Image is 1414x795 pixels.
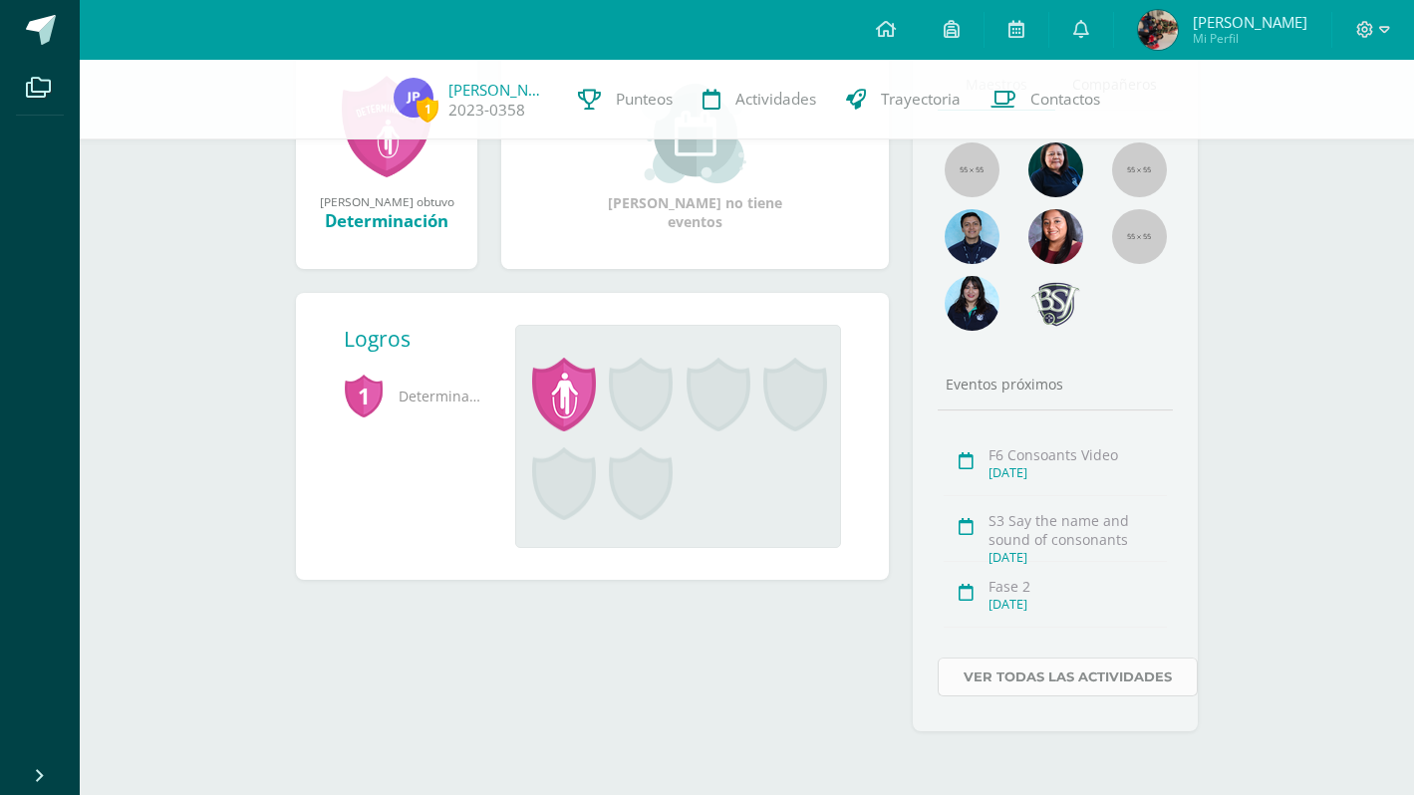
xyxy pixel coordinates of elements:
img: abba1294687d18258facb254e3342a15.png [1138,10,1178,50]
img: 02fa173381f6881204a99c4513886d03.png [1028,142,1083,197]
span: [PERSON_NAME] [1193,12,1307,32]
a: Ver todas las actividades [938,658,1198,696]
div: [DATE] [989,549,1167,566]
img: 6996fa77f385d7c563b44ef1dba8aa09.png [394,78,433,118]
span: Trayectoria [881,89,961,110]
a: Trayectoria [831,60,976,139]
img: a70db5f5c9e96ac80c506968a9a76a36.png [1028,276,1083,331]
span: Mi Perfil [1193,30,1307,47]
div: [DATE] [989,596,1167,613]
img: 793c0cca7fcd018feab202218d1df9f6.png [1028,209,1083,264]
a: Actividades [688,60,831,139]
span: Determinación [344,369,483,423]
a: Punteos [563,60,688,139]
a: [PERSON_NAME] [448,80,548,100]
div: Determinación [316,209,457,232]
img: d19080f2c8c7820594ba88805777092c.png [945,276,999,331]
a: Contactos [976,60,1115,139]
span: 1 [344,373,384,418]
div: [PERSON_NAME] no tiene eventos [596,84,795,231]
img: 8f174f9ec83d682dfb8124fd4ef1c5f7.png [945,209,999,264]
span: Contactos [1030,89,1100,110]
div: Logros [344,325,499,353]
a: 2023-0358 [448,100,525,121]
div: [DATE] [989,464,1167,481]
span: 1 [417,97,438,122]
span: Actividades [735,89,816,110]
img: 55x55 [945,142,999,197]
div: [PERSON_NAME] obtuvo [316,193,457,209]
div: S3 Say the name and sound of consonants [989,511,1167,549]
img: 55x55 [1112,142,1167,197]
div: F6 Consoants Video [989,445,1167,464]
div: Eventos próximos [938,375,1173,394]
div: Fase 2 [989,577,1167,596]
span: Punteos [616,89,673,110]
img: 55x55 [1112,209,1167,264]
